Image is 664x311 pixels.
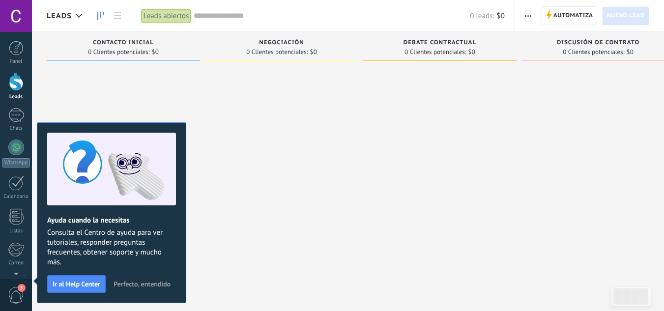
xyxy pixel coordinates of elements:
[114,281,171,287] span: Perfecto, entendido
[470,11,494,21] span: 0 leads:
[88,49,149,55] span: 0 Clientes potenciales:
[542,6,598,25] a: Automatiza
[2,194,30,200] div: Calendario
[602,6,649,25] a: Nuevo lead
[404,39,476,46] span: Debate contractual
[2,125,30,132] div: Chats
[47,228,176,267] span: Consulta el Centro de ayuda para ver tutoriales, responder preguntas frecuentes, obtener soporte ...
[18,284,26,292] span: 3
[141,9,191,23] div: Leads abiertos
[606,7,645,25] span: Nuevo lead
[497,11,505,21] span: $0
[2,158,30,168] div: WhatsApp
[368,39,512,48] div: Debate contractual
[52,39,195,48] div: Contacto inicial
[521,6,535,25] button: Más
[557,39,639,46] span: Discusión de contrato
[53,281,100,287] span: Ir al Help Center
[109,277,175,291] button: Perfecto, entendido
[93,39,154,46] span: Contacto inicial
[92,6,109,26] a: Leads
[210,39,353,48] div: Negociación
[310,49,317,55] span: $0
[246,49,308,55] span: 0 Clientes potenciales:
[553,7,593,25] span: Automatiza
[468,49,475,55] span: $0
[47,275,106,293] button: Ir al Help Center
[563,49,624,55] span: 0 Clientes potenciales:
[47,11,72,21] span: Leads
[627,49,634,55] span: $0
[259,39,304,46] span: Negociación
[47,216,176,225] h2: Ayuda cuando la necesitas
[109,6,126,26] a: Lista
[2,228,30,234] div: Listas
[404,49,466,55] span: 0 Clientes potenciales:
[2,260,30,266] div: Correo
[152,49,159,55] span: $0
[2,58,30,65] div: Panel
[2,94,30,100] div: Leads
